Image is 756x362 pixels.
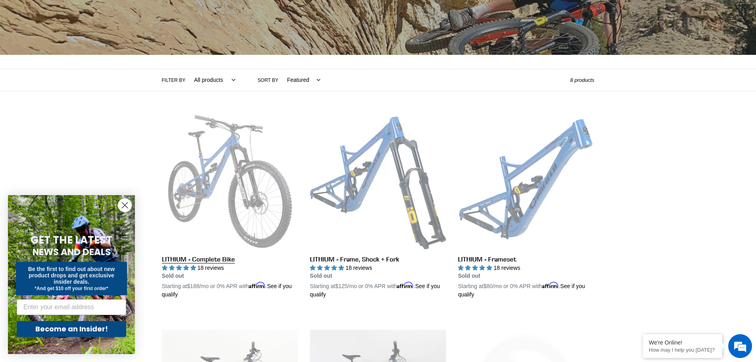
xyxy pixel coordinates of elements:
[33,246,111,258] span: NEWS AND DEALS
[570,77,594,83] span: 8 products
[31,233,112,247] span: GET THE LATEST
[258,77,278,84] label: Sort by
[118,198,132,212] button: Close dialog
[17,299,126,315] input: Enter your email address
[28,266,115,285] span: Be the first to find out about new product drops and get exclusive insider deals.
[649,347,716,353] p: How may I help you today?
[35,286,108,291] span: *And get $10 off your first order*
[649,339,716,346] div: We're Online!
[162,77,186,84] label: Filter by
[17,321,126,337] button: Become an Insider!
